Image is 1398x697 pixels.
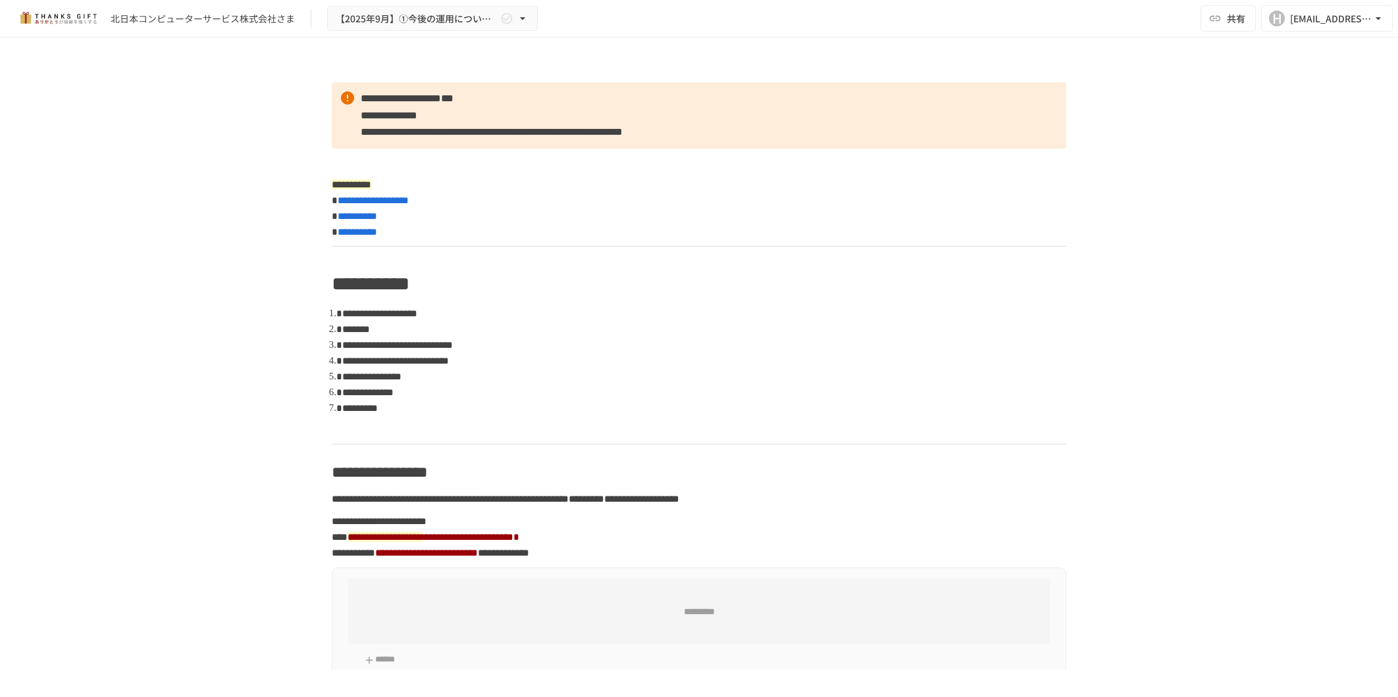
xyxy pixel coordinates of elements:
[1269,11,1285,26] div: H
[336,11,498,27] span: 【2025年9月】①今後の運用についてのご案内/THANKS GIFTキックオフMTG
[1290,11,1372,27] div: [EMAIL_ADDRESS][DOMAIN_NAME]
[1261,5,1393,32] button: H[EMAIL_ADDRESS][DOMAIN_NAME]
[1227,11,1245,26] span: 共有
[111,12,295,26] div: 北日本コンピューターサービス株式会社さま
[327,6,538,32] button: 【2025年9月】①今後の運用についてのご案内/THANKS GIFTキックオフMTG
[1201,5,1256,32] button: 共有
[16,8,100,29] img: mMP1OxWUAhQbsRWCurg7vIHe5HqDpP7qZo7fRoNLXQh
